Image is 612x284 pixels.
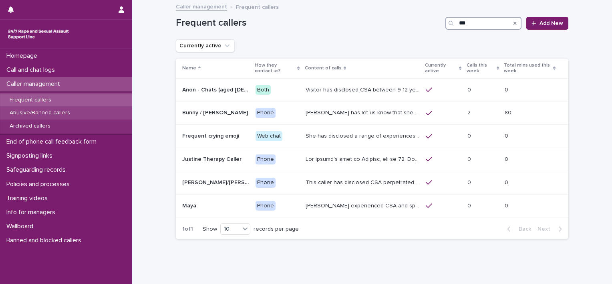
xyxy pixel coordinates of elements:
[3,138,103,146] p: End of phone call feedback form
[505,201,510,209] p: 0
[236,2,279,11] p: Frequent callers
[505,131,510,140] p: 0
[176,78,568,101] tr: Anon - Chats (aged [DEMOGRAPHIC_DATA])Anon - Chats (aged [DEMOGRAPHIC_DATA]) BothVisitor has disc...
[3,97,58,103] p: Frequent callers
[514,226,531,232] span: Back
[505,154,510,163] p: 0
[176,2,227,11] a: Caller management
[182,64,196,73] p: Name
[306,201,421,209] p: Maya experienced CSA and speaks about a rape that has been previously reported, there is no progr...
[182,154,243,163] p: Justine Therapy Caller
[182,108,250,116] p: Bunny / [PERSON_NAME]
[305,64,342,73] p: Content of calls
[3,66,61,74] p: Call and chat logs
[182,85,251,93] p: Anon - Chats (aged 16 -17)
[467,154,473,163] p: 0
[256,201,276,211] div: Phone
[538,226,555,232] span: Next
[505,108,513,116] p: 80
[505,178,510,186] p: 0
[445,17,521,30] input: Search
[501,225,534,233] button: Back
[3,110,76,116] p: Abusive/Banned callers
[3,152,59,160] p: Signposting links
[256,85,271,95] div: Both
[467,108,472,116] p: 2
[254,226,299,233] p: records per page
[3,181,76,188] p: Policies and processes
[256,154,276,164] div: Phone
[255,61,296,76] p: How they contact us?
[467,178,473,186] p: 0
[176,39,235,52] button: Currently active
[3,237,88,244] p: Banned and blocked callers
[467,85,473,93] p: 0
[6,26,70,42] img: rhQMoQhaT3yELyF149Cw
[425,61,457,76] p: Currently active
[306,85,421,93] p: Visitor has disclosed CSA between 9-12 years of age involving brother in law who lifted them out ...
[306,131,421,140] p: She has disclosed a range of experiences of ongoing and past sexual violence, including being rap...
[176,171,568,194] tr: [PERSON_NAME]/[PERSON_NAME]/[PERSON_NAME][PERSON_NAME]/[PERSON_NAME]/[PERSON_NAME] PhoneThis call...
[256,108,276,118] div: Phone
[505,85,510,93] p: 0
[203,226,217,233] p: Show
[3,195,54,202] p: Training videos
[306,154,421,163] p: The caller’s name is Justine, she is 25. Caller experienced SA 6 years ago and has also experienc...
[256,178,276,188] div: Phone
[182,131,241,140] p: Frequent crying emoji
[176,17,442,29] h1: Frequent callers
[3,166,72,174] p: Safeguarding records
[176,148,568,171] tr: Justine Therapy CallerJustine Therapy Caller PhoneLor ipsumd’s amet co Adipisc, eli se 72. Doeius...
[306,108,421,116] p: Bunny has let us know that she is in her 50s, and lives in Devon. She has talked through experien...
[540,20,563,26] span: Add New
[176,194,568,217] tr: MayaMaya Phone[PERSON_NAME] experienced CSA and speaks about a rape that has been previously repo...
[176,219,199,239] p: 1 of 1
[504,61,551,76] p: Total mins used this week
[3,209,62,216] p: Info for managers
[467,201,473,209] p: 0
[3,52,44,60] p: Homepage
[256,131,282,141] div: Web chat
[3,123,57,130] p: Archived callers
[467,61,495,76] p: Calls this week
[3,80,66,88] p: Caller management
[467,131,473,140] p: 0
[3,223,40,230] p: Wallboard
[221,225,240,233] div: 10
[176,125,568,148] tr: Frequent crying emojiFrequent crying emoji Web chatShe has disclosed a range of experiences of on...
[182,178,251,186] p: Lucy/Sarah/Emma Flashback
[182,201,198,209] p: Maya
[176,101,568,125] tr: Bunny / [PERSON_NAME]Bunny / [PERSON_NAME] Phone[PERSON_NAME] has let us know that she is in her ...
[306,178,421,186] p: This caller has disclosed CSA perpetrated by father and sometimes will say things like “I can see...
[534,225,568,233] button: Next
[526,17,568,30] a: Add New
